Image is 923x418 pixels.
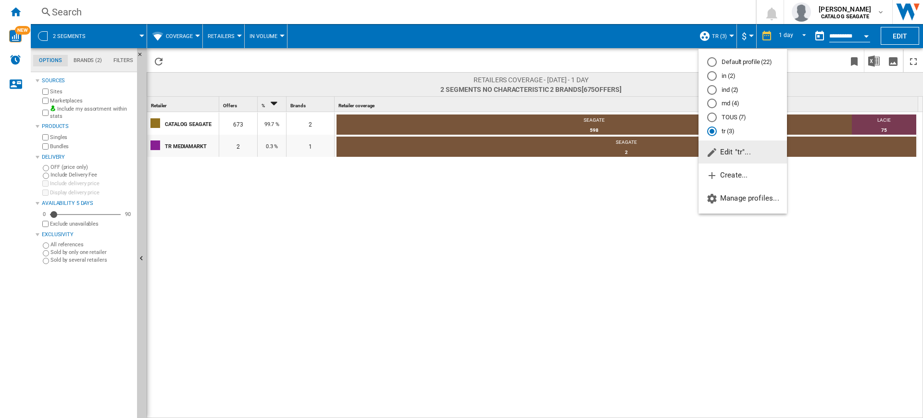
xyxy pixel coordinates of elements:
span: Edit "tr"... [706,148,751,156]
md-radio-button: Default profile (22) [707,58,778,67]
md-radio-button: tr (3) [707,127,778,136]
md-radio-button: md (4) [707,99,778,108]
md-radio-button: in (2) [707,72,778,81]
span: Create... [706,171,748,179]
span: Manage profiles... [706,194,779,203]
md-radio-button: TOUS (7) [707,113,778,122]
md-radio-button: ind (2) [707,85,778,94]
